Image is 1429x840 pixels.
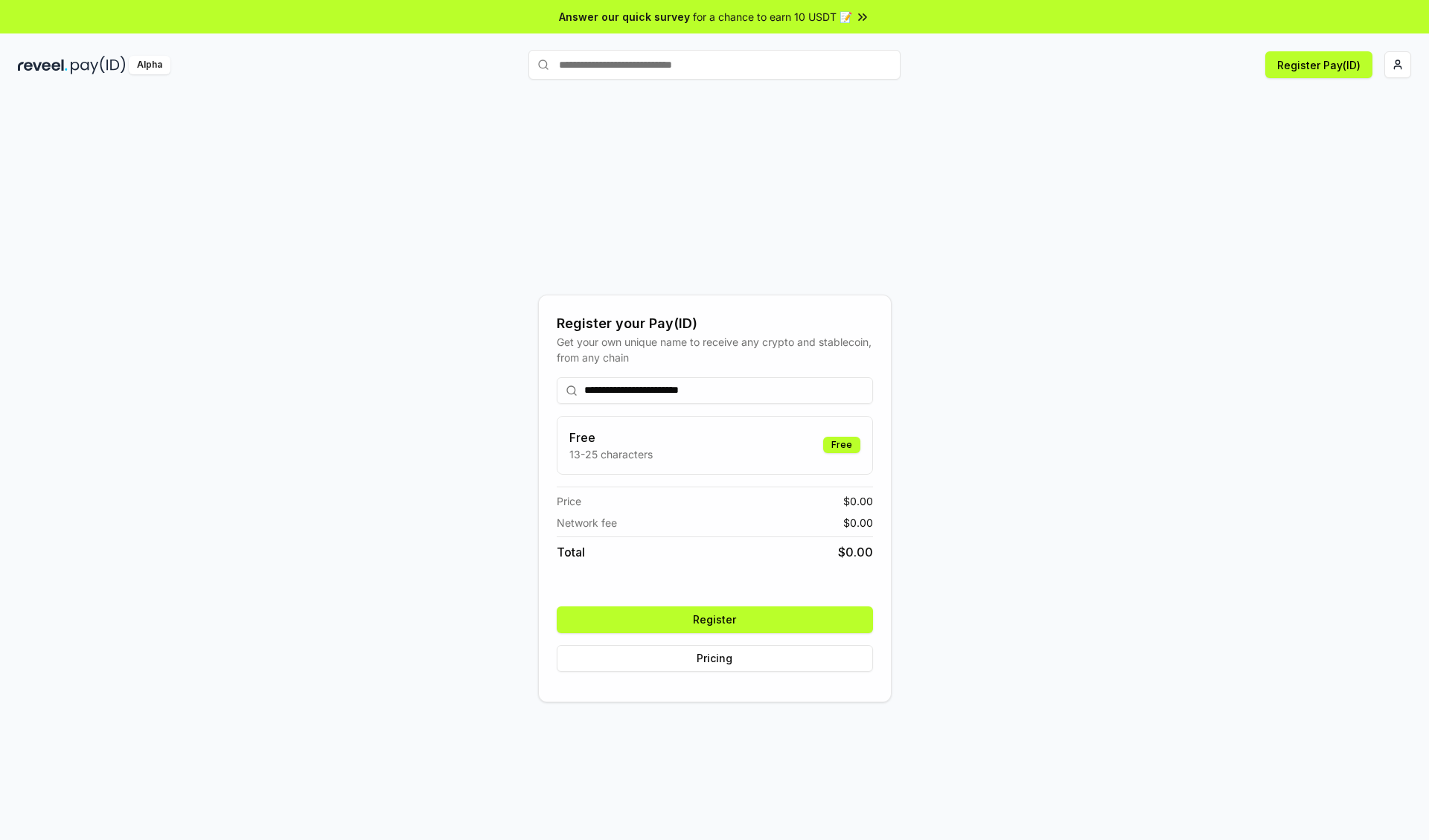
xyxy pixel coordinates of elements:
[557,543,585,561] span: Total
[129,56,170,74] div: Alpha
[559,9,690,25] span: Answer our quick survey
[1265,51,1372,78] button: Register Pay(ID)
[557,493,581,509] span: Price
[569,429,653,446] h3: Free
[557,606,873,633] button: Register
[557,334,873,365] div: Get your own unique name to receive any crypto and stablecoin, from any chain
[557,645,873,672] button: Pricing
[557,515,617,530] span: Network fee
[693,9,852,25] span: for a chance to earn 10 USDT 📝
[18,56,68,74] img: reveel_dark
[843,515,873,530] span: $ 0.00
[843,493,873,509] span: $ 0.00
[71,56,126,74] img: pay_id
[569,446,653,462] p: 13-25 characters
[838,543,873,561] span: $ 0.00
[557,313,873,334] div: Register your Pay(ID)
[823,437,860,453] div: Free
